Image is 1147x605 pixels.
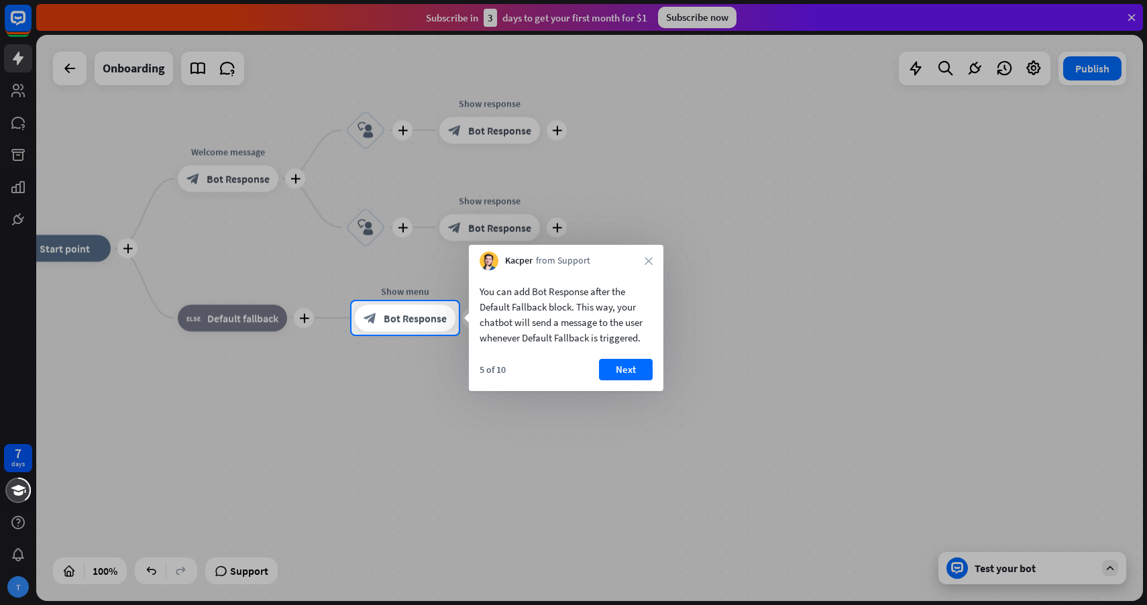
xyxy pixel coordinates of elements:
[480,284,653,345] div: You can add Bot Response after the Default Fallback block. This way, your chatbot will send a mes...
[384,311,447,325] span: Bot Response
[11,5,51,46] button: Open LiveChat chat widget
[536,254,590,268] span: from Support
[364,311,377,325] i: block_bot_response
[599,359,653,380] button: Next
[645,257,653,265] i: close
[505,254,533,268] span: Kacper
[480,364,506,376] div: 5 of 10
